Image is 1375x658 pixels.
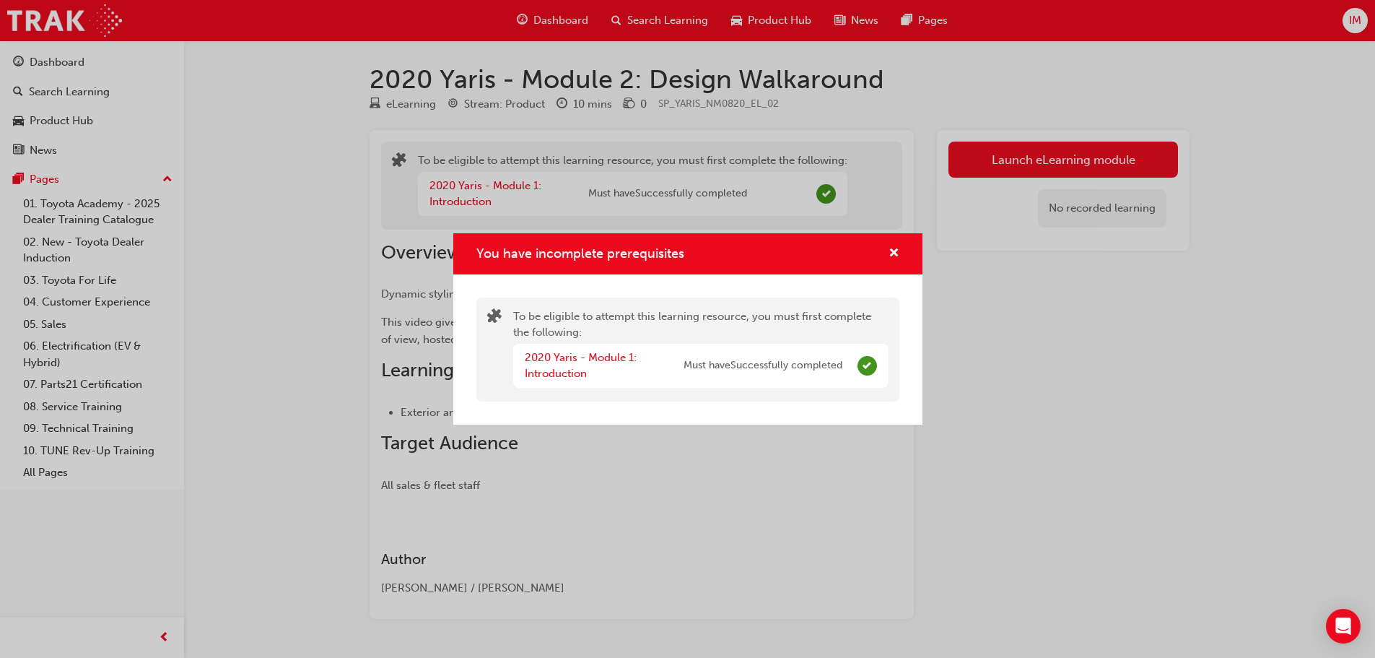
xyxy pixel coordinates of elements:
[513,308,889,391] div: To be eligible to attempt this learning resource, you must first complete the following:
[857,356,877,376] span: Complete
[889,245,899,263] button: cross-icon
[453,233,922,425] div: You have incomplete prerequisites
[1326,609,1361,644] div: Open Intercom Messenger
[684,358,842,374] span: Must have Successfully completed
[525,351,637,381] a: 2020 Yaris - Module 1: Introduction
[487,310,502,326] span: puzzle-icon
[889,248,899,261] span: cross-icon
[476,246,684,261] span: You have incomplete prerequisites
